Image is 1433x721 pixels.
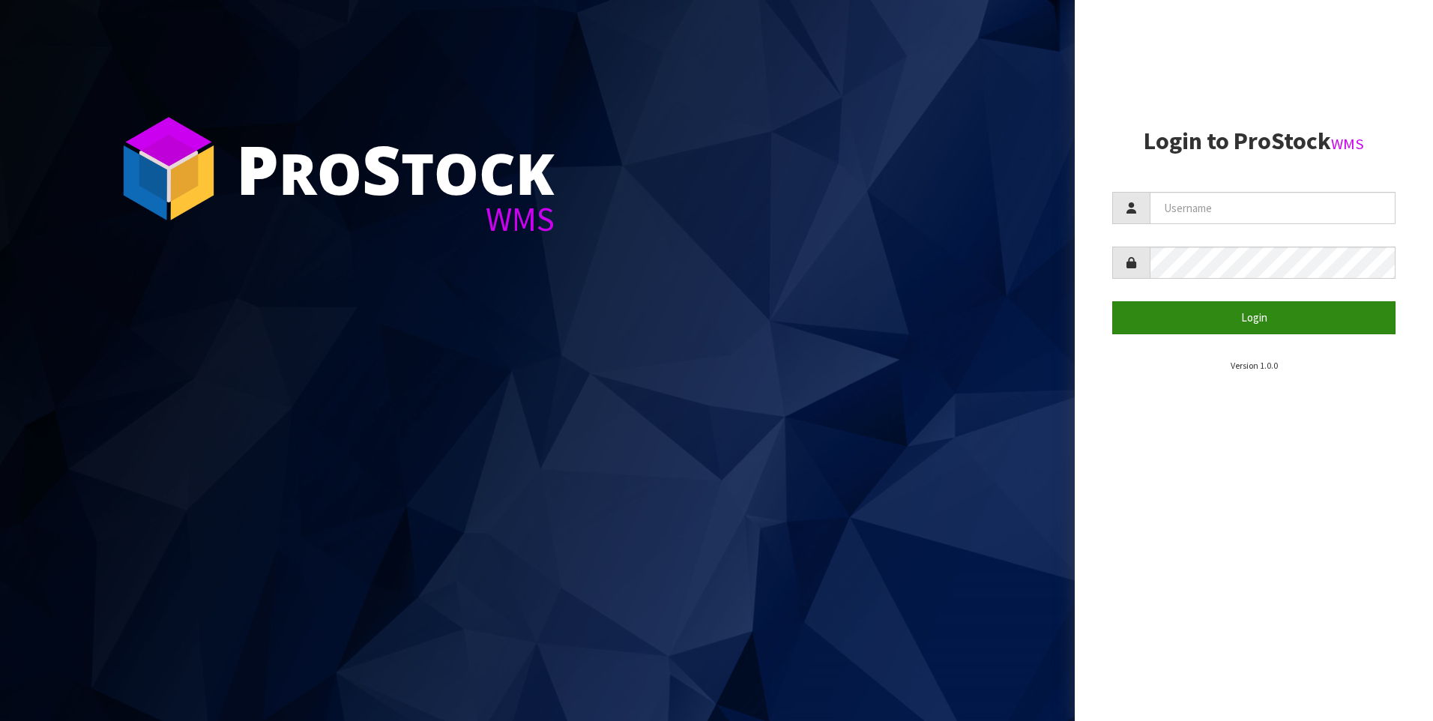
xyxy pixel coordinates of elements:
[112,112,225,225] img: ProStock Cube
[236,135,555,202] div: ro tock
[1231,360,1278,371] small: Version 1.0.0
[1112,128,1396,154] h2: Login to ProStock
[362,123,401,214] span: S
[236,123,279,214] span: P
[1112,301,1396,334] button: Login
[1331,134,1364,154] small: WMS
[1150,192,1396,224] input: Username
[236,202,555,236] div: WMS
